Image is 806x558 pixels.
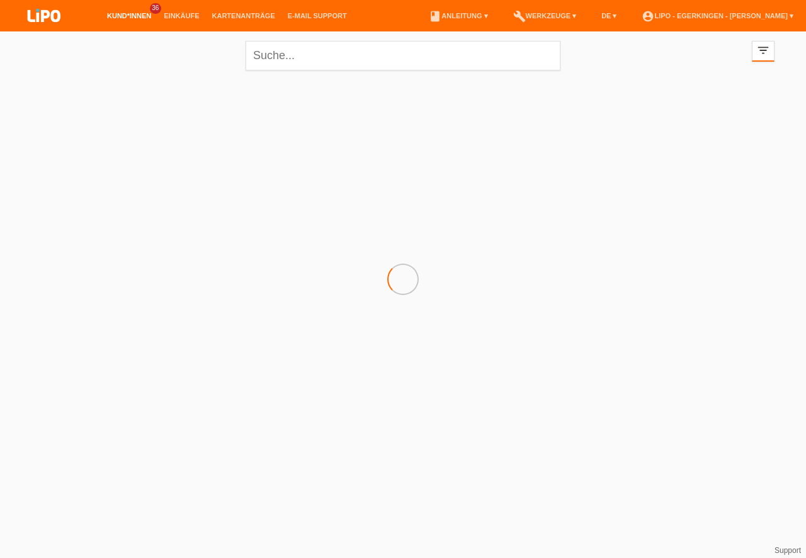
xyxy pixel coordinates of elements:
a: buildWerkzeuge ▾ [507,12,583,20]
i: build [513,10,526,23]
span: 36 [150,3,161,14]
a: Support [775,546,801,555]
i: book [429,10,441,23]
a: E-Mail Support [281,12,353,20]
a: Kund*innen [101,12,157,20]
a: DE ▾ [595,12,623,20]
i: filter_list [756,43,770,57]
a: LIPO pay [13,26,76,35]
a: Kartenanträge [206,12,281,20]
a: account_circleLIPO - Egerkingen - [PERSON_NAME] ▾ [635,12,800,20]
a: Einkäufe [157,12,205,20]
i: account_circle [642,10,654,23]
a: bookAnleitung ▾ [423,12,494,20]
input: Suche... [246,41,560,70]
